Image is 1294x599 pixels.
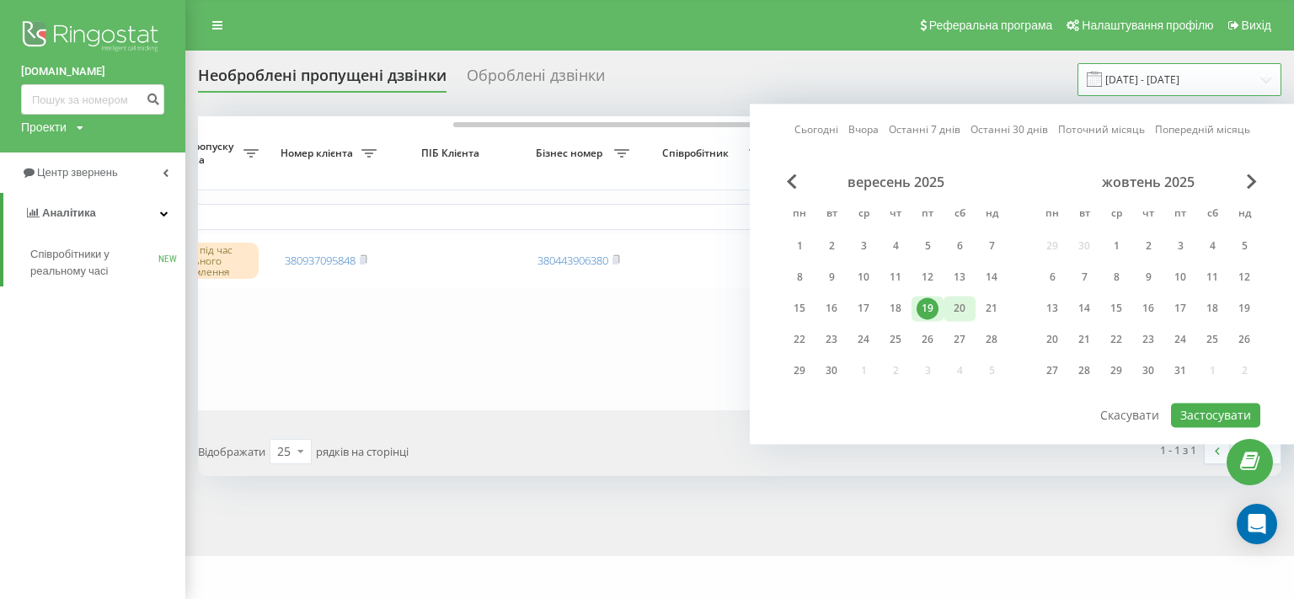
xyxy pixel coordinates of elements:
[1036,174,1260,190] div: жовтень 2025
[783,265,815,290] div: пн 8 вер 2025 р.
[783,233,815,259] div: пн 1 вер 2025 р.
[198,67,446,93] div: Необроблені пропущені дзвінки
[880,265,912,290] div: чт 11 вер 2025 р.
[1100,327,1132,352] div: ср 22 жовт 2025 р.
[1036,327,1068,352] div: пн 20 жовт 2025 р.
[1072,202,1097,227] abbr: вівторок
[1233,297,1255,319] div: 19
[1168,202,1193,227] abbr: п’ятниця
[1105,360,1127,382] div: 29
[976,327,1008,352] div: нд 28 вер 2025 р.
[1137,235,1159,257] div: 2
[853,329,874,350] div: 24
[30,239,185,286] a: Співробітники у реальному часіNEW
[783,358,815,383] div: пн 29 вер 2025 р.
[1100,296,1132,321] div: ср 15 жовт 2025 р.
[976,265,1008,290] div: нд 14 вер 2025 р.
[883,202,908,227] abbr: четвер
[815,327,848,352] div: вт 23 вер 2025 р.
[889,122,960,138] a: Останні 7 днів
[848,233,880,259] div: ср 3 вер 2025 р.
[1036,265,1068,290] div: пн 6 жовт 2025 р.
[399,147,505,160] span: ПІБ Клієнта
[1036,296,1068,321] div: пн 13 жовт 2025 р.
[944,296,976,321] div: сб 20 вер 2025 р.
[789,266,810,288] div: 8
[794,122,838,138] a: Сьогодні
[1073,297,1095,319] div: 14
[537,253,608,268] a: 380443906380
[1169,235,1191,257] div: 3
[944,327,976,352] div: сб 27 вер 2025 р.
[1132,358,1164,383] div: чт 30 жовт 2025 р.
[981,297,1003,319] div: 21
[853,235,874,257] div: 3
[316,444,409,459] span: рядків на сторінці
[821,266,842,288] div: 9
[789,329,810,350] div: 22
[1169,266,1191,288] div: 10
[1073,360,1095,382] div: 28
[1041,329,1063,350] div: 20
[1132,296,1164,321] div: чт 16 жовт 2025 р.
[949,266,970,288] div: 13
[1137,360,1159,382] div: 30
[1058,122,1145,138] a: Поточний місяць
[1228,327,1260,352] div: нд 26 жовт 2025 р.
[1105,235,1127,257] div: 1
[976,233,1008,259] div: нд 7 вер 2025 р.
[1105,329,1127,350] div: 22
[1041,266,1063,288] div: 6
[981,235,1003,257] div: 7
[1233,266,1255,288] div: 12
[1201,297,1223,319] div: 18
[1228,296,1260,321] div: нд 19 жовт 2025 р.
[1169,329,1191,350] div: 24
[949,235,970,257] div: 6
[915,202,940,227] abbr: п’ятниця
[198,444,265,459] span: Відображати
[1228,233,1260,259] div: нд 5 жовт 2025 р.
[783,296,815,321] div: пн 15 вер 2025 р.
[1242,19,1271,32] span: Вихід
[1201,266,1223,288] div: 11
[880,296,912,321] div: чт 18 вер 2025 р.
[929,19,1053,32] span: Реферальна програма
[970,122,1048,138] a: Останні 30 днів
[1233,235,1255,257] div: 5
[1201,235,1223,257] div: 4
[21,63,164,80] a: [DOMAIN_NAME]
[1041,297,1063,319] div: 13
[1247,174,1257,189] span: Next Month
[912,233,944,259] div: пт 5 вер 2025 р.
[285,253,356,268] a: 380937095848
[815,265,848,290] div: вт 9 вер 2025 р.
[21,119,67,136] div: Проекти
[1132,265,1164,290] div: чт 9 жовт 2025 р.
[1036,358,1068,383] div: пн 27 жовт 2025 р.
[1228,265,1260,290] div: нд 12 жовт 2025 р.
[976,296,1008,321] div: нд 21 вер 2025 р.
[1237,504,1277,544] div: Open Intercom Messenger
[848,265,880,290] div: ср 10 вер 2025 р.
[789,235,810,257] div: 1
[1233,329,1255,350] div: 26
[880,327,912,352] div: чт 25 вер 2025 р.
[1137,329,1159,350] div: 23
[787,202,812,227] abbr: понеділок
[848,327,880,352] div: ср 24 вер 2025 р.
[1137,266,1159,288] div: 9
[783,174,1008,190] div: вересень 2025
[1100,265,1132,290] div: ср 8 жовт 2025 р.
[981,266,1003,288] div: 14
[1068,327,1100,352] div: вт 21 жовт 2025 р.
[1132,233,1164,259] div: чт 2 жовт 2025 р.
[821,297,842,319] div: 16
[21,84,164,115] input: Пошук за номером
[819,202,844,227] abbr: вівторок
[1040,202,1065,227] abbr: понеділок
[467,67,605,93] div: Оброблені дзвінки
[821,235,842,257] div: 2
[1169,360,1191,382] div: 31
[885,266,906,288] div: 11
